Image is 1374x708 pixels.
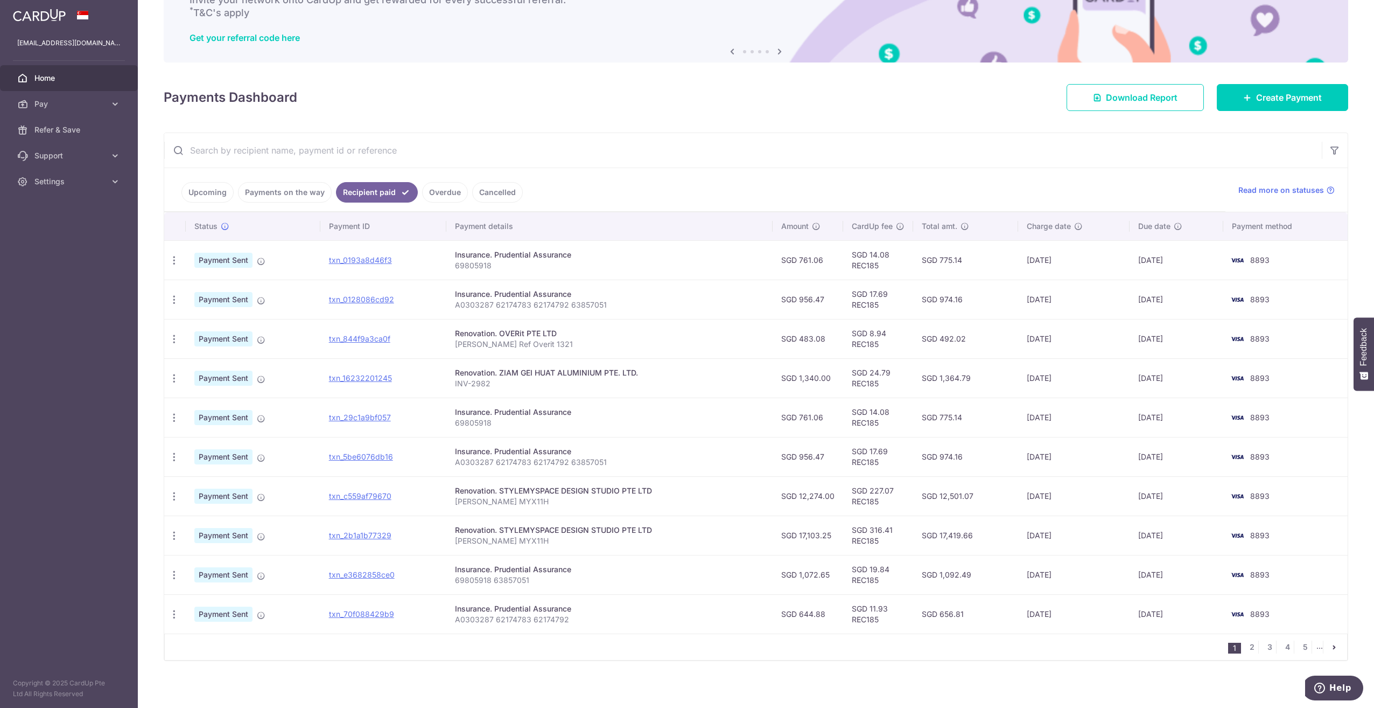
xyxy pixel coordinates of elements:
[13,9,66,22] img: CardUp
[1250,531,1270,540] span: 8893
[1226,568,1248,581] img: Bank Card
[1130,398,1223,437] td: [DATE]
[913,319,1018,358] td: SGD 492.02
[34,124,106,135] span: Refer & Save
[194,371,253,386] span: Payment Sent
[1250,255,1270,265] span: 8893
[446,212,773,240] th: Payment details
[1250,452,1270,461] span: 8893
[1217,84,1348,111] a: Create Payment
[1250,609,1270,619] span: 8893
[1018,240,1130,280] td: [DATE]
[1130,319,1223,358] td: [DATE]
[1305,676,1363,703] iframe: Opens a widget where you can find more information
[194,449,253,464] span: Payment Sent
[455,575,764,586] p: 69805918 63857051
[1027,221,1071,232] span: Charge date
[1250,373,1270,383] span: 8893
[194,410,253,425] span: Payment Sent
[1226,332,1248,345] img: Bank Card
[1018,516,1130,555] td: [DATE]
[913,594,1018,634] td: SGD 656.81
[329,452,393,461] a: txn_5be6076db16
[1359,328,1369,366] span: Feedback
[320,212,446,240] th: Payment ID
[913,516,1018,555] td: SGD 17,419.66
[164,133,1322,168] input: Search by recipient name, payment id or reference
[1226,293,1248,306] img: Bank Card
[455,300,764,310] p: A0303287 62174783 62174792 63857051
[913,555,1018,594] td: SGD 1,092.49
[1223,212,1348,240] th: Payment method
[1226,411,1248,424] img: Bank Card
[1130,555,1223,594] td: [DATE]
[913,240,1018,280] td: SGD 775.14
[1238,185,1324,196] span: Read more on statuses
[329,609,394,619] a: txn_70f088429b9
[843,358,913,398] td: SGD 24.79 REC185
[455,367,764,378] div: Renovation. ZIAM GEI HUAT ALUMINIUM PTE. LTD.
[773,516,843,555] td: SGD 17,103.25
[1226,254,1248,267] img: Bank Card
[17,38,121,48] p: [EMAIL_ADDRESS][DOMAIN_NAME]
[238,182,332,203] a: Payments on the way
[1281,641,1294,654] a: 4
[1226,372,1248,385] img: Bank Card
[329,255,392,265] a: txn_0193a8d46f3
[1228,643,1241,654] li: 1
[455,407,764,418] div: Insurance. Prudential Assurance
[843,437,913,476] td: SGD 17.69 REC185
[922,221,957,232] span: Total amt.
[194,253,253,268] span: Payment Sent
[773,358,843,398] td: SGD 1,340.00
[194,607,253,622] span: Payment Sent
[1256,91,1322,104] span: Create Payment
[773,319,843,358] td: SGD 483.08
[843,594,913,634] td: SGD 11.93 REC185
[34,176,106,187] span: Settings
[455,328,764,339] div: Renovation. OVERit PTE LTD
[455,564,764,575] div: Insurance. Prudential Assurance
[913,437,1018,476] td: SGD 974.16
[1130,476,1223,516] td: [DATE]
[1018,319,1130,358] td: [DATE]
[852,221,893,232] span: CardUp fee
[1018,555,1130,594] td: [DATE]
[1299,641,1312,654] a: 5
[1226,490,1248,503] img: Bank Card
[1263,641,1276,654] a: 3
[422,182,468,203] a: Overdue
[773,240,843,280] td: SGD 761.06
[1226,450,1248,463] img: Bank Card
[1130,516,1223,555] td: [DATE]
[455,496,764,507] p: [PERSON_NAME] MYX11H
[913,476,1018,516] td: SGD 12,501.07
[1018,280,1130,319] td: [DATE]
[329,531,391,540] a: txn_2b1a1b77329
[843,240,913,280] td: SGD 14.08 REC185
[843,476,913,516] td: SGD 227.07 REC185
[455,339,764,350] p: [PERSON_NAME] Ref Overit 1321
[1250,334,1270,343] span: 8893
[1130,358,1223,398] td: [DATE]
[194,567,253,582] span: Payment Sent
[1226,529,1248,542] img: Bank Card
[194,292,253,307] span: Payment Sent
[1130,594,1223,634] td: [DATE]
[1106,91,1177,104] span: Download Report
[843,516,913,555] td: SGD 316.41 REC185
[913,280,1018,319] td: SGD 974.16
[194,331,253,346] span: Payment Sent
[34,150,106,161] span: Support
[1250,413,1270,422] span: 8893
[181,182,234,203] a: Upcoming
[472,182,523,203] a: Cancelled
[1226,608,1248,621] img: Bank Card
[194,221,218,232] span: Status
[773,280,843,319] td: SGD 956.47
[913,358,1018,398] td: SGD 1,364.79
[1354,317,1374,391] button: Feedback - Show survey
[1130,437,1223,476] td: [DATE]
[455,378,764,389] p: INV-2982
